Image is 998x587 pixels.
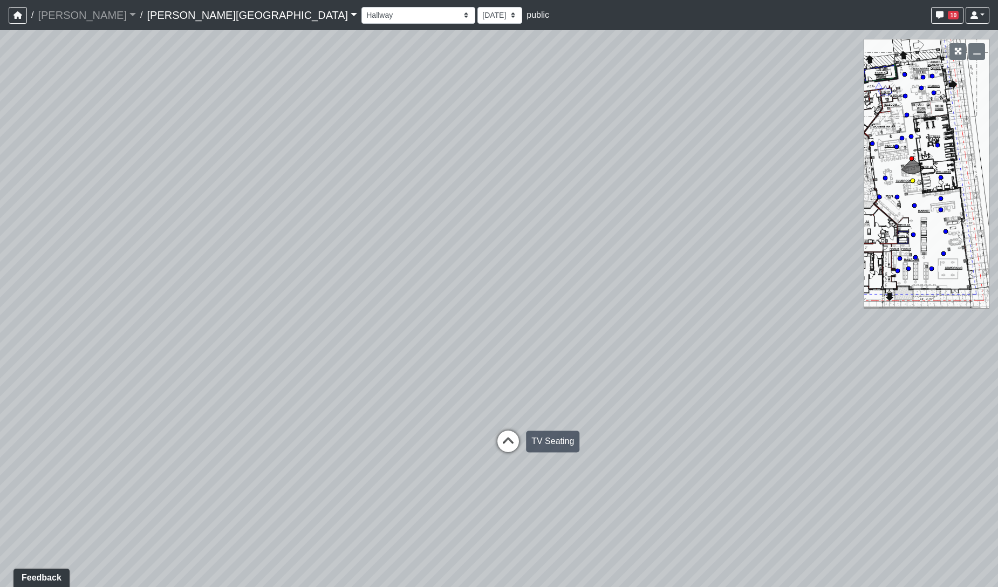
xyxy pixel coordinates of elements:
[527,10,549,19] span: public
[948,11,959,19] span: 10
[38,4,136,26] a: [PERSON_NAME]
[147,4,357,26] a: [PERSON_NAME][GEOGRAPHIC_DATA]
[136,4,147,26] span: /
[526,431,579,452] div: TV Seating
[931,7,963,24] button: 10
[8,565,72,587] iframe: Ybug feedback widget
[27,4,38,26] span: /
